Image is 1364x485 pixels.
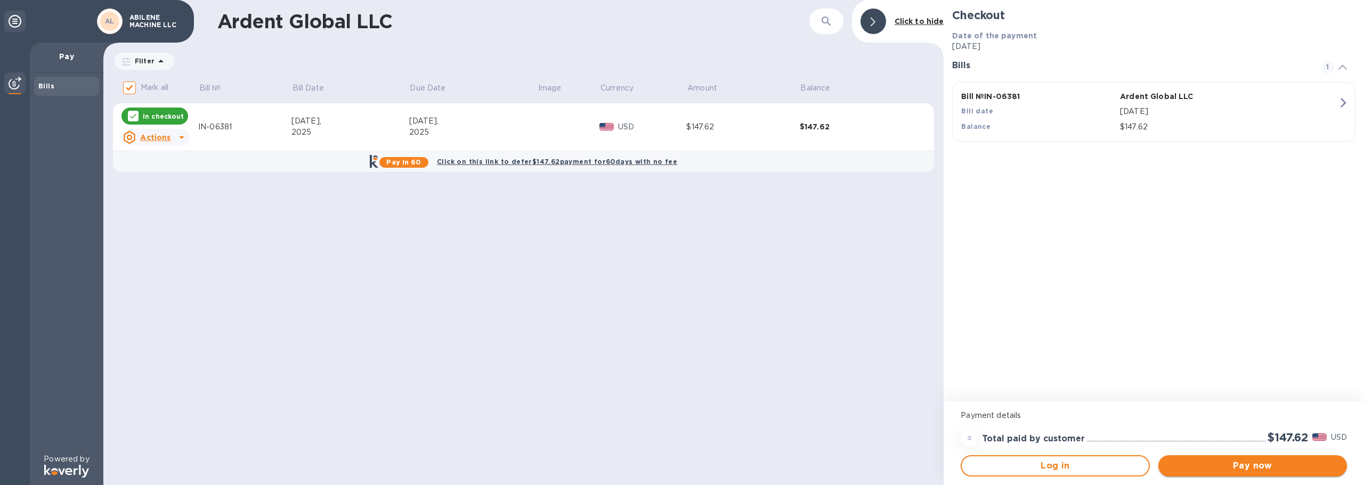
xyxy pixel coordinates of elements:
[409,127,537,138] div: 2025
[982,434,1085,444] h3: Total paid by customer
[105,17,115,25] b: AL
[1321,61,1334,73] span: 1
[1120,91,1274,102] p: Ardent Global LLC
[961,430,978,447] div: =
[410,83,459,94] span: Due Date
[600,83,634,94] p: Currency
[952,82,1355,142] button: Bill №IN-06381Ardent Global LLCBill date[DATE]Balance$147.62
[143,112,184,121] p: In checkout
[38,51,95,62] p: Pay
[38,82,54,90] b: Bills
[961,107,993,115] b: Bill date
[437,158,677,166] b: Click on this link to defer $147.62 payment for 60 days with no fee
[129,14,183,29] p: ABILENE MACHINE LLC
[409,116,537,127] div: [DATE],
[599,123,614,130] img: USD
[291,116,409,127] div: [DATE],
[686,121,799,133] div: $147.62
[1120,121,1338,133] p: $147.62
[687,83,731,94] span: Amount
[800,121,913,132] div: $147.62
[293,83,338,94] span: Bill Date
[293,83,324,94] p: Bill Date
[895,17,944,26] b: Click to hide
[410,83,445,94] p: Due Date
[199,83,221,94] p: Bill №
[291,127,409,138] div: 2025
[1120,106,1338,117] p: [DATE]
[1158,455,1347,476] button: Pay now
[131,56,155,65] p: Filter
[140,133,170,142] u: Actions
[952,9,1355,22] h2: Checkout
[217,10,809,32] h1: Ardent Global LLC
[1268,431,1308,444] h2: $147.62
[952,61,1309,71] h3: Bills
[961,455,1149,476] button: Log in
[961,91,1116,102] p: Bill № IN-06381
[687,83,717,94] p: Amount
[386,158,421,166] b: Pay in 60
[44,465,89,478] img: Logo
[141,82,168,93] p: Mark all
[800,83,844,94] span: Balance
[970,459,1140,472] span: Log in
[1331,432,1347,443] p: USD
[198,121,291,133] div: IN-06381
[538,83,562,94] p: Image
[952,31,1037,40] b: Date of the payment
[952,41,1355,52] p: [DATE]
[1312,433,1327,441] img: USD
[961,410,1347,421] p: Payment details
[618,121,687,133] p: USD
[800,83,830,94] p: Balance
[961,122,990,130] b: Balance
[44,454,89,465] p: Powered by
[1167,459,1338,472] span: Pay now
[199,83,235,94] span: Bill №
